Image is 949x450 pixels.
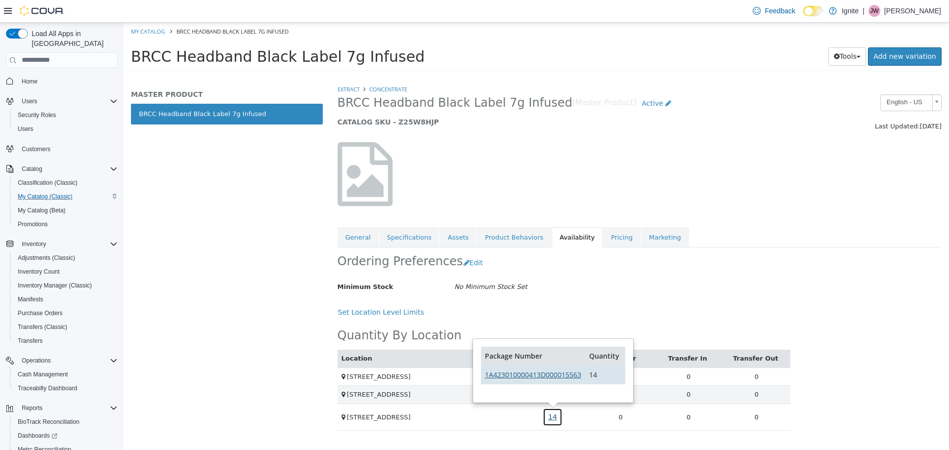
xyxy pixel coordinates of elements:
[14,307,67,319] a: Purchase Orders
[256,205,316,225] a: Specifications
[14,191,77,203] a: My Catalog (Classic)
[2,142,122,156] button: Customers
[466,328,498,338] a: Quantity
[14,218,118,230] span: Promotions
[10,415,122,429] button: BioTrack Reconciliation
[10,204,122,217] button: My Catalog (Beta)
[14,382,81,394] a: Traceabilty Dashboard
[765,6,795,16] span: Feedback
[18,238,50,250] button: Inventory
[7,81,199,102] a: BRCC Headband Black Label 7g Infused
[18,282,92,289] span: Inventory Manager (Classic)
[18,268,60,276] span: Inventory Count
[14,335,118,347] span: Transfers
[14,109,60,121] a: Security Roles
[10,306,122,320] button: Purchase Orders
[18,163,118,175] span: Catalog
[18,337,43,345] span: Transfers
[462,342,502,361] td: 14
[14,368,72,380] a: Cash Management
[22,97,37,105] span: Users
[10,122,122,136] button: Users
[53,5,165,12] span: BRCC Headband Black Label 7g Infused
[18,220,48,228] span: Promotions
[14,280,96,291] a: Inventory Manager (Classic)
[7,67,199,76] h5: MASTER PRODUCT
[18,238,118,250] span: Inventory
[863,5,864,17] p: |
[223,350,287,358] span: [STREET_ADDRESS]
[214,305,338,321] h2: Quantity By Location
[2,237,122,251] button: Inventory
[22,404,43,412] span: Reports
[14,335,46,347] a: Transfers
[7,25,301,42] span: BRCC Headband Black Label 7g Infused
[10,429,122,443] a: Dashboards
[463,381,531,408] td: 0
[599,381,667,408] td: 0
[18,206,66,214] span: My Catalog (Beta)
[14,205,70,216] a: My Catalog (Beta)
[14,191,118,203] span: My Catalog (Classic)
[10,190,122,204] button: My Catalog (Classic)
[14,368,118,380] span: Cash Management
[10,251,122,265] button: Adjustments (Classic)
[14,430,118,442] span: Dashboards
[14,205,118,216] span: My Catalog (Beta)
[705,25,743,43] button: Tools
[14,266,118,278] span: Inventory Count
[513,72,553,90] a: Active
[22,145,50,153] span: Customers
[22,165,42,173] span: Catalog
[545,332,586,339] a: Transfer In
[14,293,118,305] span: Manifests
[10,108,122,122] button: Security Roles
[361,328,421,338] button: Package Number
[214,231,340,246] h2: Ordering Preferences
[18,75,118,87] span: Home
[18,111,56,119] span: Security Roles
[340,231,365,249] button: Edit
[2,74,122,88] button: Home
[10,292,122,306] button: Manifests
[14,321,71,333] a: Transfers (Classic)
[316,205,353,225] a: Assets
[20,6,64,16] img: Cova
[14,430,61,442] a: Dashboards
[223,368,287,375] span: [STREET_ADDRESS]
[18,143,118,155] span: Customers
[7,5,42,12] a: My Catalog
[18,76,42,87] a: Home
[751,100,796,107] span: Last Updated:
[361,347,458,357] a: 1A423010000413D000015563
[868,5,880,17] div: Joshua Woodham
[18,254,75,262] span: Adjustments (Classic)
[10,320,122,334] button: Transfers (Classic)
[18,143,54,155] a: Customers
[246,63,284,70] a: Concentrate
[14,123,118,135] span: Users
[14,252,118,264] span: Adjustments (Classic)
[18,370,68,378] span: Cash Management
[14,382,118,394] span: Traceabilty Dashboard
[10,381,122,395] button: Traceabilty Dashboard
[518,77,539,84] span: Active
[2,94,122,108] button: Users
[18,179,78,187] span: Classification (Classic)
[518,205,565,225] a: Marketing
[18,309,63,317] span: Purchase Orders
[18,295,43,303] span: Manifests
[870,5,878,17] span: JW
[218,331,251,341] button: Location
[14,280,118,291] span: Inventory Manager (Classic)
[757,72,818,88] a: English - US
[14,266,64,278] a: Inventory Count
[10,217,122,231] button: Promotions
[18,418,80,426] span: BioTrack Reconciliation
[18,402,118,414] span: Reports
[14,109,118,121] span: Security Roles
[842,5,859,17] p: Ignite
[884,5,941,17] p: [PERSON_NAME]
[14,321,118,333] span: Transfers (Classic)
